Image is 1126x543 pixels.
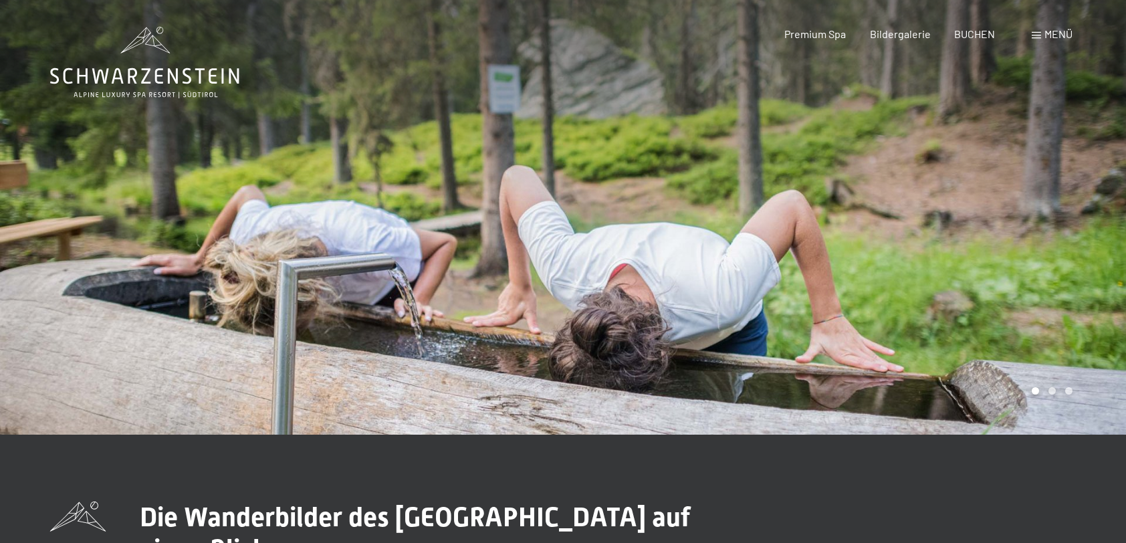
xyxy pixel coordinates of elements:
[870,27,931,40] a: Bildergalerie
[1048,387,1056,395] div: Carousel Page 2
[1065,387,1073,395] div: Carousel Page 3
[1027,387,1073,395] div: Carousel Pagination
[1032,387,1039,395] div: Carousel Page 1 (Current Slide)
[784,27,846,40] a: Premium Spa
[1044,27,1073,40] span: Menü
[954,27,995,40] a: BUCHEN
